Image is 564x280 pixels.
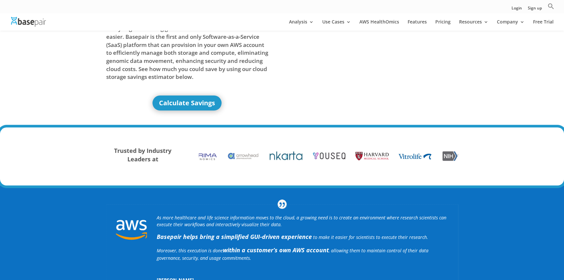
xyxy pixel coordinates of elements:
a: Pricing [435,20,451,31]
a: Search Icon Link [548,3,554,13]
a: Features [408,20,427,31]
a: Resources [459,20,488,31]
a: Use Cases [322,20,351,31]
strong: Basepair helps bring a simplified GUI-driven experience [157,233,312,241]
iframe: Basepair - NGS Analysis Simplified [287,10,449,101]
img: Basepair [11,17,46,26]
a: Analysis [289,20,314,31]
i: As more healthcare and life science information moves to the cloud, a growing need is to create a... [157,214,446,228]
svg: Search [548,3,554,9]
strong: Trusted by Industry Leaders at [114,147,171,163]
a: Calculate Savings [152,96,222,111]
a: Login [512,6,522,13]
a: Company [497,20,525,31]
span: Moreover, this execution is done , allowing them to maintain control of their data governance, se... [157,247,428,261]
iframe: Drift Widget Chat Controller [531,247,556,272]
b: within a customer’s own AWS account [223,246,329,254]
a: AWS HealthOmics [359,20,399,31]
a: Sign up [528,6,542,13]
a: Free Trial [533,20,554,31]
span: to make it easier for scientists to execute their research. [313,234,428,240]
span: Analysing and storing genomic data in the cloud should be easier. Basepair is the first and only ... [106,25,268,81]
